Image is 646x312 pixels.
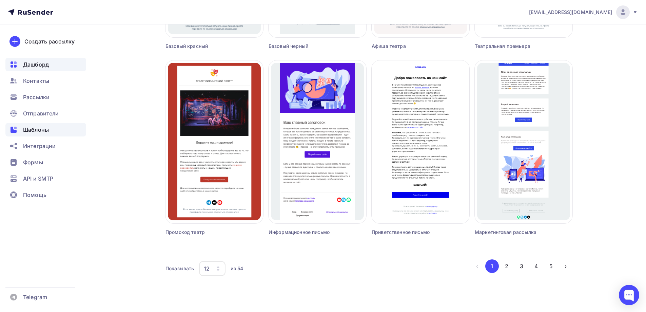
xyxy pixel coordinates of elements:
span: Рассылки [23,93,50,101]
div: Приветственное письмо [372,229,445,236]
a: Формы [5,155,86,169]
a: Контакты [5,74,86,88]
span: Помощь [23,191,46,199]
div: Базовый черный [269,43,342,50]
div: из 54 [231,265,243,272]
span: Дашборд [23,60,49,69]
a: Шаблоны [5,123,86,136]
button: Go to page 5 [544,259,558,273]
div: Маркетинговая рассылка [475,229,548,236]
a: Рассылки [5,90,86,104]
button: Go to page 2 [500,259,513,273]
div: 12 [204,264,210,273]
div: Промокод театр [165,229,239,236]
div: Базовый красный [165,43,239,50]
ul: Pagination [470,259,572,273]
a: Дашборд [5,58,86,71]
button: Go to page 1 [485,259,499,273]
button: 12 [199,261,226,276]
span: Контакты [23,77,49,85]
button: Go to page 3 [515,259,528,273]
div: Информационное письмо [269,229,342,236]
div: Создать рассылку [24,37,75,45]
span: Шаблоны [23,126,49,134]
button: Go to next page [559,259,572,273]
span: API и SMTP [23,175,53,183]
span: Telegram [23,293,47,301]
div: Афиша театра [372,43,445,50]
span: [EMAIL_ADDRESS][DOMAIN_NAME] [529,9,612,16]
div: Театральная премьера [475,43,548,50]
button: Go to page 4 [529,259,543,273]
a: [EMAIL_ADDRESS][DOMAIN_NAME] [529,5,638,19]
span: Отправители [23,109,59,117]
span: Формы [23,158,43,166]
span: Интеграции [23,142,56,150]
div: Показывать [165,265,194,272]
a: Отправители [5,107,86,120]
